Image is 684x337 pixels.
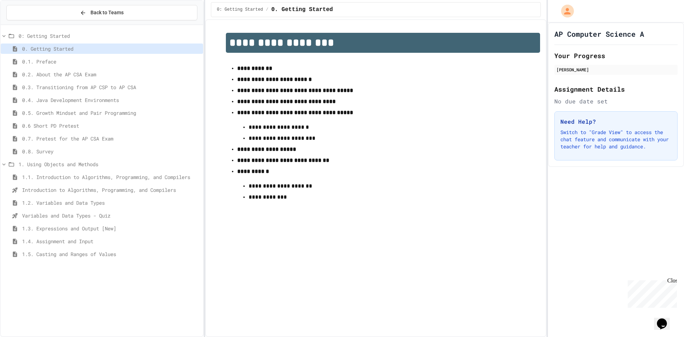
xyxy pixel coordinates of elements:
button: Back to Teams [6,5,197,20]
span: 1.4. Assignment and Input [22,238,200,245]
h3: Need Help? [560,117,672,126]
h1: AP Computer Science A [554,29,644,39]
span: 0.5. Growth Mindset and Pair Programming [22,109,200,117]
span: 0: Getting Started [217,7,263,12]
span: 0.8. Survey [22,148,200,155]
h2: Assignment Details [554,84,678,94]
span: 0. Getting Started [22,45,200,52]
span: 0.1. Preface [22,58,200,65]
span: Variables and Data Types - Quiz [22,212,200,219]
span: 1.2. Variables and Data Types [22,199,200,206]
span: / [266,7,268,12]
span: Introduction to Algorithms, Programming, and Compilers [22,186,200,194]
h2: Your Progress [554,51,678,61]
span: Back to Teams [90,9,124,16]
iframe: chat widget [625,277,677,308]
span: 0. Getting Started [271,5,333,14]
span: 1.1. Introduction to Algorithms, Programming, and Compilers [22,173,200,181]
div: Chat with us now!Close [3,3,49,45]
span: 0.6 Short PD Pretest [22,122,200,129]
p: Switch to "Grade View" to access the chat feature and communicate with your teacher for help and ... [560,129,672,150]
div: [PERSON_NAME] [556,66,675,73]
span: 1. Using Objects and Methods [19,160,200,168]
span: 0.3. Transitioning from AP CSP to AP CSA [22,83,200,91]
div: My Account [554,3,576,19]
div: No due date set [554,97,678,106]
span: 1.5. Casting and Ranges of Values [22,250,200,258]
span: 0.4. Java Development Environments [22,96,200,104]
span: 1.3. Expressions and Output [New] [22,225,200,232]
span: 0: Getting Started [19,32,200,40]
span: 0.7. Pretest for the AP CSA Exam [22,135,200,142]
iframe: chat widget [654,308,677,330]
span: 0.2. About the AP CSA Exam [22,71,200,78]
